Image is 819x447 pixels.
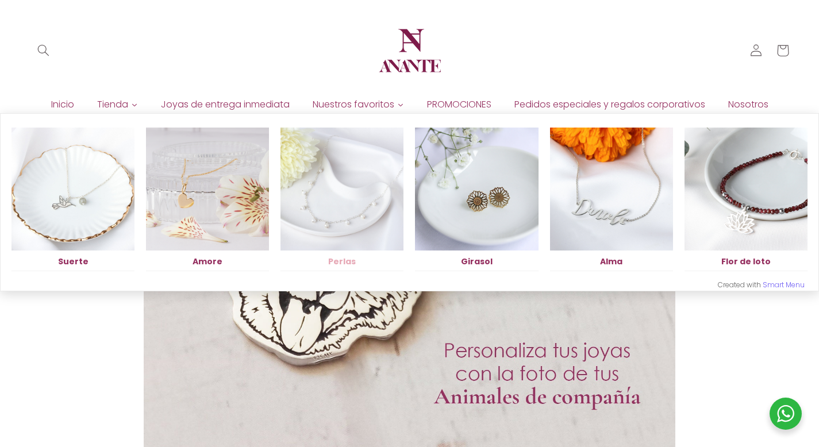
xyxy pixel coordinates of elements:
[685,125,808,271] a: Flor de lotoFlor de loto
[86,96,149,113] a: Tienda
[149,96,301,113] a: Joyas de entrega inmediata
[685,256,808,268] span: Flor de loto
[11,125,134,271] a: SuerteSuerte
[371,11,449,90] a: Anante Joyería | Diseño en plata y oro
[30,37,57,64] summary: Búsqueda
[550,256,673,268] span: Alma
[146,128,269,251] img: Amore
[61,68,88,75] div: Dominio
[763,282,805,288] a: Smart Menu
[30,30,129,39] div: Dominio: [DOMAIN_NAME]
[11,128,134,251] img: Suerte
[11,256,134,268] span: Suerte
[48,67,57,76] img: tab_domain_overview_orange.svg
[146,256,269,268] span: Amore
[550,125,673,271] a: AlmaAlma
[18,18,28,28] img: logo_orange.svg
[313,98,394,111] span: Nuestros favoritos
[514,98,705,111] span: Pedidos especiales y regalos corporativos
[280,125,403,271] a: PerlasPerlas
[427,98,491,111] span: PROMOCIONES
[717,96,780,113] a: Nosotros
[415,125,538,271] a: GirasolGirasol
[415,128,538,251] img: Girasol
[32,18,56,28] div: v 4.0.25
[97,98,128,111] span: Tienda
[685,128,808,251] img: Flor de loto
[416,96,503,113] a: PROMOCIONES
[301,96,416,113] a: Nuestros favoritos
[51,98,74,111] span: Inicio
[550,128,673,251] img: Alma
[161,98,290,111] span: Joyas de entrega inmediata
[40,96,86,113] a: Inicio
[375,16,444,85] img: Anante Joyería | Diseño en plata y oro
[18,30,28,39] img: website_grey.svg
[415,256,538,268] span: Girasol
[718,282,761,288] span: Created with
[728,98,768,111] span: Nosotros
[126,67,135,76] img: tab_keywords_by_traffic_grey.svg
[280,128,403,251] img: Perlas
[503,96,717,113] a: Pedidos especiales y regalos corporativos
[146,125,269,271] a: AmoreAmore
[139,68,180,75] div: Palabras clave
[280,256,403,268] span: Perlas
